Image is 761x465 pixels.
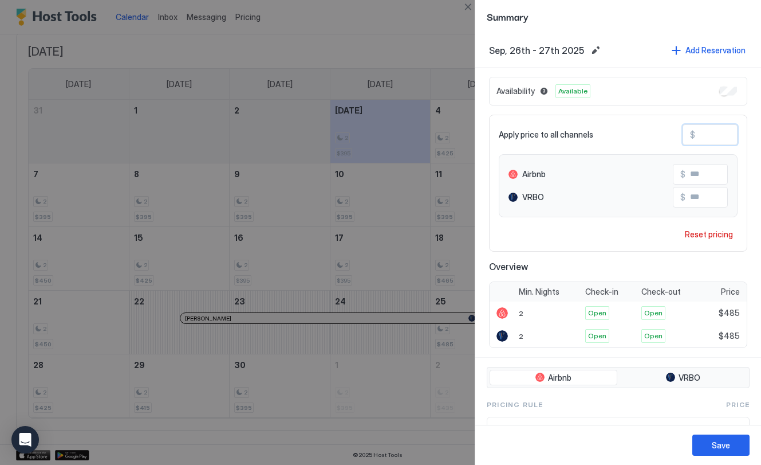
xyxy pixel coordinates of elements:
span: 2 [519,332,523,341]
span: VRBO [679,373,700,383]
span: Check-in [585,287,618,297]
button: Edit date range [589,44,602,57]
span: Open [588,308,606,318]
div: Add Reservation [685,44,746,56]
span: Airbnb [522,169,546,179]
div: Open Intercom Messenger [11,426,39,454]
span: Sep, 26th - 27th 2025 [489,45,584,56]
div: Save [712,439,730,451]
span: 2 [519,309,523,318]
span: Overview [489,261,747,272]
button: Blocked dates override all pricing rules and remain unavailable until manually unblocked [537,84,551,98]
div: Reset pricing [685,228,733,240]
span: Airbnb [548,373,571,383]
span: Price [726,400,750,410]
span: $485 [719,331,740,341]
span: $ [680,169,685,179]
div: tab-group [487,367,750,389]
span: $ [690,130,695,140]
span: Summary [487,9,750,24]
button: Save [692,435,750,456]
button: Add Reservation [670,42,747,58]
button: Airbnb [490,370,617,386]
span: $ [680,192,685,202]
span: Price [721,287,740,297]
span: $485 [719,308,740,318]
span: Pricing Rule [487,400,543,410]
span: Open [644,331,663,341]
span: Open [644,308,663,318]
span: Open [588,331,606,341]
button: VRBO [620,370,747,386]
span: Min. Nights [519,287,559,297]
button: Reset pricing [680,226,738,242]
span: Availability [496,86,535,96]
span: Available [558,86,587,96]
span: VRBO [522,192,544,202]
span: Check-out [641,287,681,297]
span: Apply price to all channels [499,130,593,140]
